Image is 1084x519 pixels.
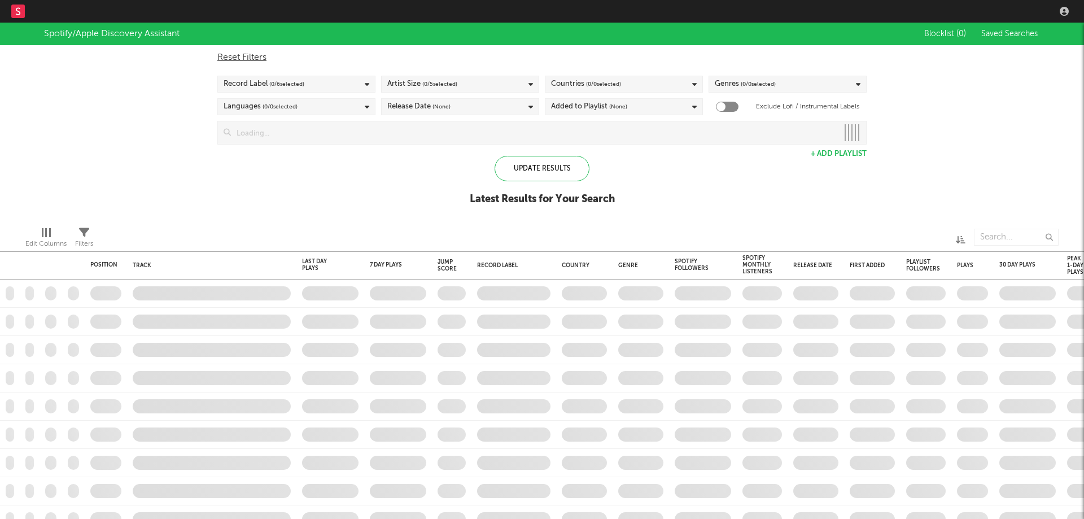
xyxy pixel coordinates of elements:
[269,77,304,91] span: ( 0 / 6 selected)
[133,262,285,269] div: Track
[90,261,117,268] div: Position
[387,77,457,91] div: Artist Size
[850,262,889,269] div: First Added
[756,100,859,114] label: Exclude Lofi / Instrumental Labels
[224,100,298,114] div: Languages
[1067,255,1084,276] div: Peak 1-Day Plays
[811,150,867,158] button: + Add Playlist
[495,156,589,181] div: Update Results
[957,262,973,269] div: Plays
[956,30,966,38] span: ( 0 )
[263,100,298,114] span: ( 0 / 0 selected)
[609,100,627,114] span: (None)
[906,259,940,272] div: Playlist Followers
[231,121,838,144] input: Loading...
[422,77,457,91] span: ( 0 / 5 selected)
[432,100,451,114] span: (None)
[999,261,1039,268] div: 30 Day Plays
[387,100,451,114] div: Release Date
[978,29,1040,38] button: Saved Searches
[25,237,67,251] div: Edit Columns
[44,27,180,41] div: Spotify/Apple Discovery Assistant
[438,259,457,272] div: Jump Score
[974,229,1059,246] input: Search...
[924,30,966,38] span: Blocklist
[470,193,615,206] div: Latest Results for Your Search
[75,237,93,251] div: Filters
[675,258,714,272] div: Spotify Followers
[25,223,67,256] div: Edit Columns
[618,262,658,269] div: Genre
[551,100,627,114] div: Added to Playlist
[741,77,776,91] span: ( 0 / 0 selected)
[477,262,545,269] div: Record Label
[551,77,621,91] div: Countries
[75,223,93,256] div: Filters
[224,77,304,91] div: Record Label
[742,255,772,275] div: Spotify Monthly Listeners
[981,30,1040,38] span: Saved Searches
[586,77,621,91] span: ( 0 / 0 selected)
[217,51,867,64] div: Reset Filters
[302,258,342,272] div: Last Day Plays
[793,262,833,269] div: Release Date
[715,77,776,91] div: Genres
[370,261,409,268] div: 7 Day Plays
[562,262,601,269] div: Country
